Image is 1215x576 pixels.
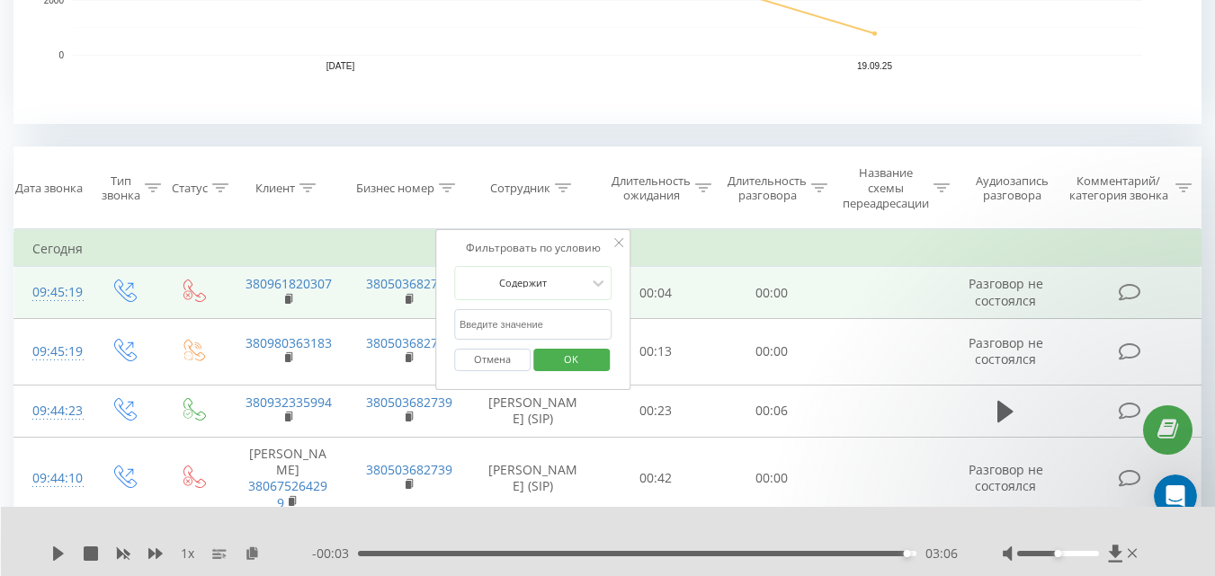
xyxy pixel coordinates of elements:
[598,319,714,385] td: 00:13
[1066,173,1171,204] div: Комментарий/категория звонка
[454,349,531,371] button: Отмена
[469,437,598,519] td: [PERSON_NAME] (SIP)
[32,334,70,369] div: 09:45:19
[714,267,830,319] td: 00:00
[246,275,332,292] a: 380961820307
[490,181,550,196] div: Сотрудник
[1054,550,1061,557] div: Accessibility label
[14,231,1202,267] td: Сегодня
[598,437,714,519] td: 00:42
[969,461,1043,494] span: Разговор не состоялся
[454,309,612,341] input: Введите значение
[228,437,348,519] td: [PERSON_NAME]
[356,181,434,196] div: Бизнес номер
[312,545,358,563] span: - 00:03
[255,181,295,196] div: Клиент
[728,173,807,204] div: Длительность разговора
[366,394,452,411] a: 380503682739
[857,61,892,71] text: 19.09.25
[326,61,355,71] text: [DATE]
[967,173,1058,204] div: Аудиозапись разговора
[714,437,830,519] td: 00:00
[246,394,332,411] a: 380932335994
[181,545,194,563] span: 1 x
[246,334,332,351] a: 380980363183
[598,267,714,319] td: 00:04
[714,319,830,385] td: 00:00
[32,394,70,429] div: 09:44:23
[366,275,452,292] a: 380503682739
[843,165,929,211] div: Название схемы переадресации
[32,461,70,496] div: 09:44:10
[454,239,612,257] div: Фильтровать по условию
[969,334,1043,368] span: Разговор не состоялся
[366,461,452,478] a: 380503682739
[102,173,140,204] div: Тип звонка
[32,275,70,310] div: 09:45:19
[969,275,1043,308] span: Разговор не состоялся
[366,334,452,351] a: 380503682739
[598,385,714,437] td: 00:23
[1154,474,1197,518] iframe: Intercom live chat
[469,385,598,437] td: [PERSON_NAME] (SIP)
[248,477,327,510] a: 380675264299
[904,550,911,557] div: Accessibility label
[546,345,596,373] span: OK
[172,181,208,196] div: Статус
[714,385,830,437] td: 00:06
[925,545,958,563] span: 03:06
[15,181,83,196] div: Дата звонка
[612,173,691,204] div: Длительность ожидания
[533,349,610,371] button: OK
[58,50,64,60] text: 0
